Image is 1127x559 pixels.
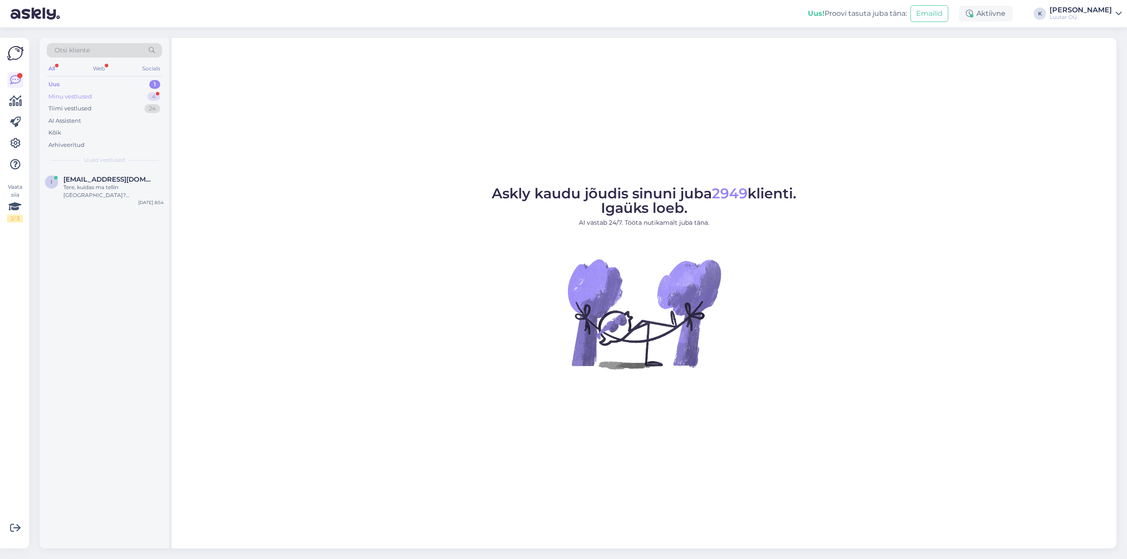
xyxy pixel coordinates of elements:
[48,104,92,113] div: Tiimi vestlused
[1050,14,1112,21] div: Luutar OÜ
[140,63,162,74] div: Socials
[7,215,23,223] div: 2 / 3
[63,183,164,199] div: Tere, kuidas ma tellin [GEOGRAPHIC_DATA]? [PERSON_NAME] et Smartpost Soome 10,50eur aga peaksin k...
[91,63,107,74] div: Web
[51,179,52,185] span: I
[149,80,160,89] div: 1
[492,185,796,216] span: Askly kaudu jõudis sinuni juba klienti. Igaüks loeb.
[7,45,24,62] img: Askly Logo
[7,183,23,223] div: Vaata siia
[565,234,723,393] img: No Chat active
[47,63,57,74] div: All
[1050,7,1122,21] a: [PERSON_NAME]Luutar OÜ
[48,80,60,89] div: Uus
[138,199,164,206] div: [DATE] 8:54
[808,8,907,19] div: Proovi tasuta juba täna:
[48,128,61,137] div: Kõik
[712,185,748,202] span: 2949
[147,92,160,101] div: 4
[48,141,85,150] div: Arhiveeritud
[910,5,948,22] button: Emailid
[959,6,1013,22] div: Aktiivne
[48,92,92,101] div: Minu vestlused
[808,9,825,18] b: Uus!
[63,175,155,183] span: Iriina570@gmail.com
[84,156,125,164] span: Uued vestlused
[1034,7,1046,20] div: K
[144,104,160,113] div: 24
[1050,7,1112,14] div: [PERSON_NAME]
[492,218,796,227] p: AI vastab 24/7. Tööta nutikamalt juba täna.
[48,117,81,125] div: AI Assistent
[55,46,90,55] span: Otsi kliente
